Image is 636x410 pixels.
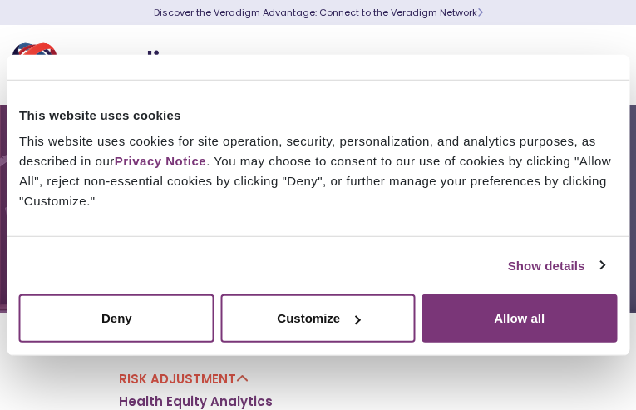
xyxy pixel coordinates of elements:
div: This website uses cookies for site operation, security, personalization, and analytics purposes, ... [19,131,617,211]
span: Learn More [477,6,483,19]
button: Allow all [422,294,617,343]
img: Veradigm logo [12,37,212,92]
a: Health Equity Analytics [119,393,273,410]
button: Deny [19,294,214,343]
a: Privacy Notice [115,154,206,168]
button: Customize [220,294,416,343]
a: Discover the Veradigm Advantage: Connect to the Veradigm NetworkLearn More [154,6,483,19]
a: Risk Adjustment [119,370,249,388]
a: Show details [508,255,604,275]
button: Toggle Navigation Menu [586,43,611,86]
div: This website uses cookies [19,105,617,125]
